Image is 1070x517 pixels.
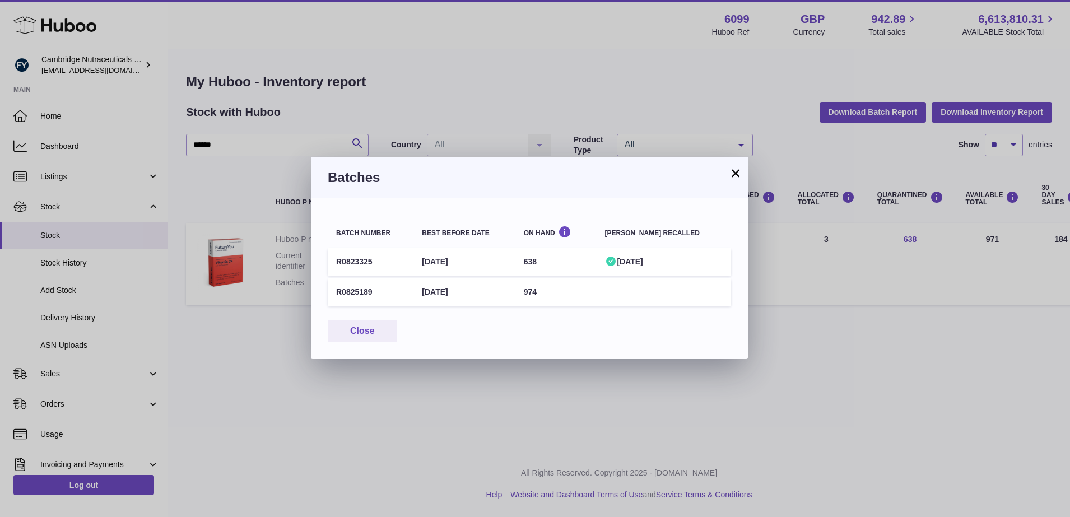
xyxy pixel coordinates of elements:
div: [PERSON_NAME] recalled [605,230,723,237]
td: [DATE] [413,248,515,276]
div: [DATE] [605,257,723,267]
div: On Hand [524,226,588,236]
td: R0825189 [328,278,413,306]
button: Close [328,320,397,343]
td: R0823325 [328,248,413,276]
button: × [729,166,742,180]
div: Batch number [336,230,405,237]
td: 638 [515,248,597,276]
h3: Batches [328,169,731,187]
td: 974 [515,278,597,306]
div: Best before date [422,230,506,237]
td: [DATE] [413,278,515,306]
